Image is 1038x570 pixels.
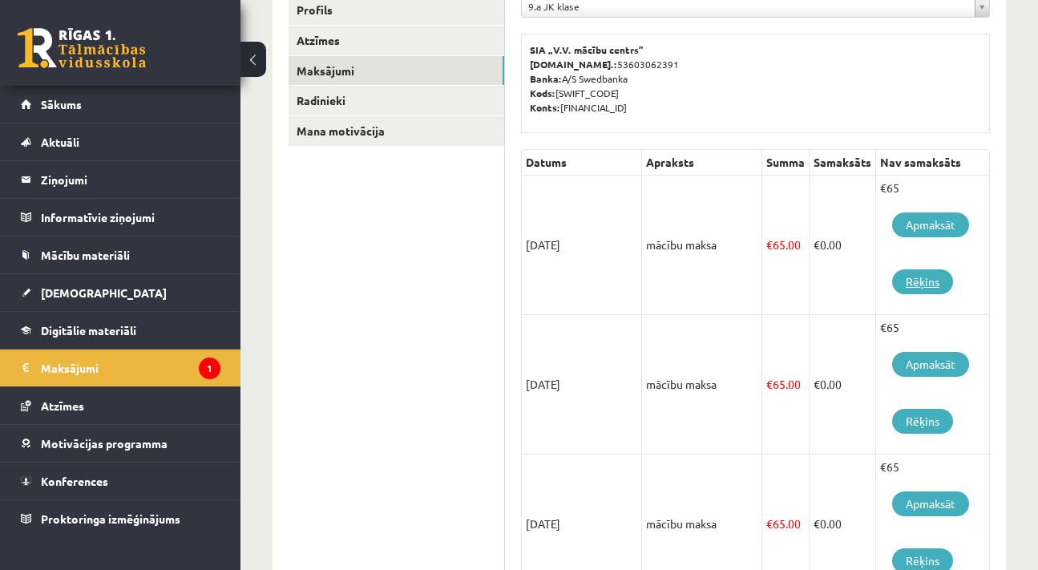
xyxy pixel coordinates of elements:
[21,199,220,236] a: Informatīvie ziņojumi
[522,315,642,455] td: [DATE]
[892,269,953,294] a: Rēķins
[21,86,220,123] a: Sākums
[18,28,146,68] a: Rīgas 1. Tālmācības vidusskola
[892,212,969,237] a: Apmaksāt
[289,26,504,55] a: Atzīmes
[762,150,810,176] th: Summa
[199,358,220,379] i: 1
[41,474,108,488] span: Konferences
[642,315,762,455] td: mācību maksa
[21,123,220,160] a: Aktuāli
[876,150,990,176] th: Nav samaksāts
[530,72,562,85] b: Banka:
[766,377,773,391] span: €
[21,463,220,499] a: Konferences
[41,350,220,386] legend: Maksājumi
[21,500,220,537] a: Proktoringa izmēģinājums
[530,101,560,114] b: Konts:
[41,135,79,149] span: Aktuāli
[892,491,969,516] a: Apmaksāt
[766,237,773,252] span: €
[41,398,84,413] span: Atzīmes
[814,237,820,252] span: €
[814,377,820,391] span: €
[892,352,969,377] a: Apmaksāt
[642,176,762,315] td: mācību maksa
[530,43,644,56] b: SIA „V.V. mācību centrs”
[41,285,167,300] span: [DEMOGRAPHIC_DATA]
[21,161,220,198] a: Ziņojumi
[21,350,220,386] a: Maksājumi1
[289,56,504,86] a: Maksājumi
[21,236,220,273] a: Mācību materiāli
[810,150,876,176] th: Samaksāts
[41,248,130,262] span: Mācību materiāli
[530,58,617,71] b: [DOMAIN_NAME].:
[522,176,642,315] td: [DATE]
[41,436,168,451] span: Motivācijas programma
[21,312,220,349] a: Digitālie materiāli
[876,315,990,455] td: €65
[814,516,820,531] span: €
[762,176,810,315] td: 65.00
[762,315,810,455] td: 65.00
[530,42,981,115] p: 53603062391 A/S Swedbanka [SWIFT_CODE] [FINANCIAL_ID]
[522,150,642,176] th: Datums
[642,150,762,176] th: Apraksts
[41,511,180,526] span: Proktoringa izmēģinājums
[876,176,990,315] td: €65
[41,161,220,198] legend: Ziņojumi
[892,409,953,434] a: Rēķins
[766,516,773,531] span: €
[21,425,220,462] a: Motivācijas programma
[289,116,504,146] a: Mana motivācija
[41,97,82,111] span: Sākums
[289,86,504,115] a: Radinieki
[530,87,555,99] b: Kods:
[810,315,876,455] td: 0.00
[21,274,220,311] a: [DEMOGRAPHIC_DATA]
[41,199,220,236] legend: Informatīvie ziņojumi
[810,176,876,315] td: 0.00
[41,323,136,338] span: Digitālie materiāli
[21,387,220,424] a: Atzīmes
